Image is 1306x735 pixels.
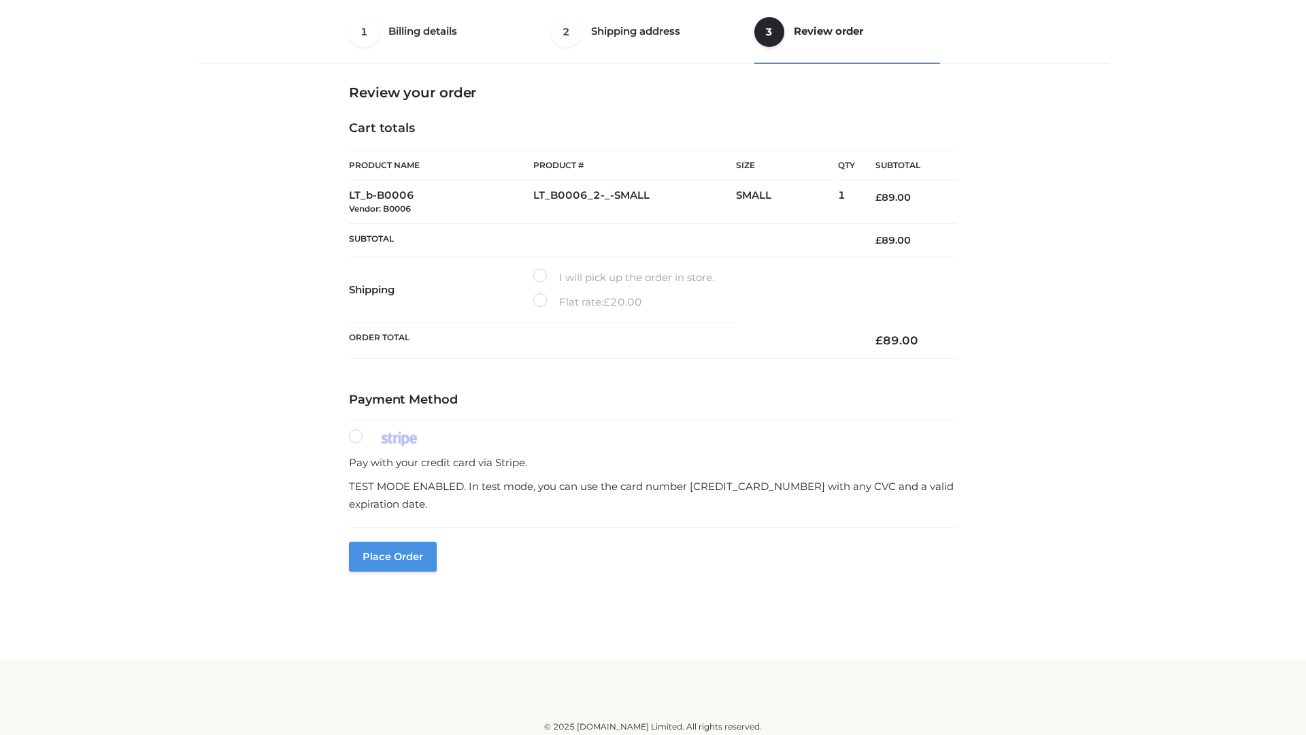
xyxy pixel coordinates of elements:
span: £ [875,333,883,347]
th: Shipping [349,257,533,323]
th: Product Name [349,150,533,181]
h4: Payment Method [349,393,957,408]
label: I will pick up the order in store. [533,269,714,287]
span: £ [875,234,882,246]
h4: Cart totals [349,121,957,136]
label: Flat rate: [533,293,642,311]
bdi: 89.00 [875,333,918,347]
th: Order Total [349,323,855,359]
td: LT_b-B0006 [349,181,533,224]
th: Product # [533,150,736,181]
bdi: 89.00 [875,234,911,246]
bdi: 89.00 [875,191,911,203]
th: Qty [838,150,855,181]
th: Subtotal [855,150,957,181]
div: © 2025 [DOMAIN_NAME] Limited. All rights reserved. [202,720,1104,734]
p: Pay with your credit card via Stripe. [349,454,957,472]
h3: Review your order [349,84,957,101]
p: TEST MODE ENABLED. In test mode, you can use the card number [CREDIT_CARD_NUMBER] with any CVC an... [349,478,957,512]
span: £ [603,295,610,308]
button: Place order [349,542,437,572]
td: 1 [838,181,855,224]
td: SMALL [736,181,838,224]
small: Vendor: B0006 [349,203,411,214]
th: Subtotal [349,223,855,257]
th: Size [736,150,831,181]
span: £ [875,191,882,203]
td: LT_B0006_2-_-SMALL [533,181,736,224]
bdi: 20.00 [603,295,642,308]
